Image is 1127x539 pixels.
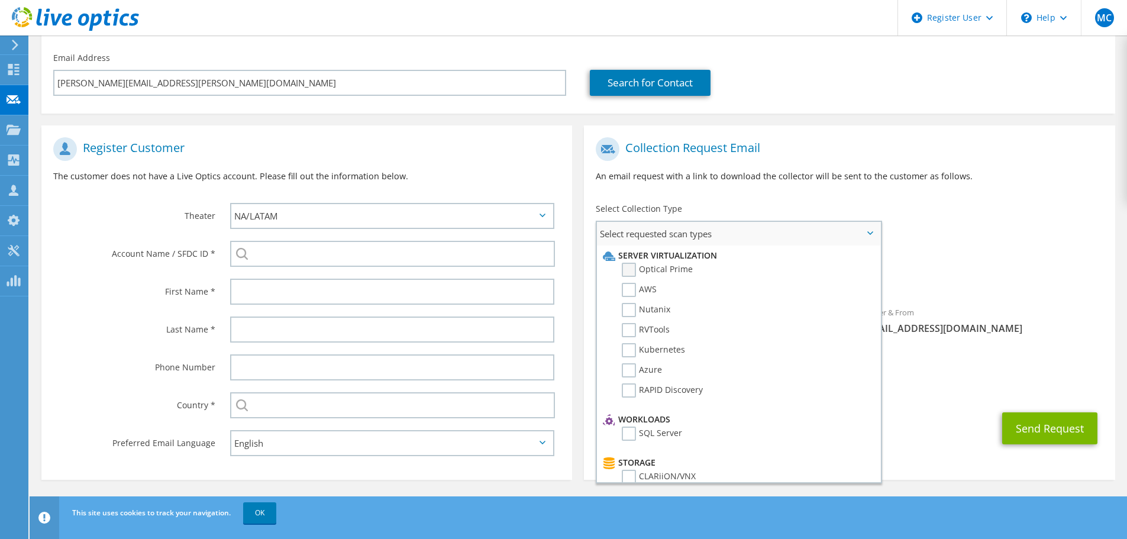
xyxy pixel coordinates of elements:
label: Select Collection Type [596,203,682,215]
label: Kubernetes [622,343,685,357]
h1: Collection Request Email [596,137,1097,161]
label: AWS [622,283,657,297]
li: Workloads [600,412,874,427]
span: Select requested scan types [597,222,880,246]
span: [EMAIL_ADDRESS][DOMAIN_NAME] [861,322,1103,335]
li: Storage [600,456,874,470]
label: RAPID Discovery [622,383,703,398]
span: MC [1095,8,1114,27]
label: SQL Server [622,427,682,441]
label: Preferred Email Language [53,430,215,449]
span: This site uses cookies to track your navigation. [72,508,231,518]
div: Requested Collections [584,250,1115,294]
div: To [584,300,850,354]
a: Search for Contact [590,70,711,96]
label: Phone Number [53,354,215,373]
p: The customer does not have a Live Optics account. Please fill out the information below. [53,170,560,183]
label: Optical Prime [622,263,693,277]
label: First Name * [53,279,215,298]
h1: Register Customer [53,137,554,161]
label: Country * [53,392,215,411]
li: Server Virtualization [600,248,874,263]
svg: \n [1021,12,1032,23]
a: OK [243,502,276,524]
label: Account Name / SFDC ID * [53,241,215,260]
div: CC & Reply To [584,360,1115,401]
label: RVTools [622,323,670,337]
label: Azure [622,363,662,377]
label: Nutanix [622,303,670,317]
label: CLARiiON/VNX [622,470,696,484]
label: Last Name * [53,317,215,335]
label: Email Address [53,52,110,64]
label: Theater [53,203,215,222]
button: Send Request [1002,412,1097,444]
div: Sender & From [850,300,1115,341]
p: An email request with a link to download the collector will be sent to the customer as follows. [596,170,1103,183]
